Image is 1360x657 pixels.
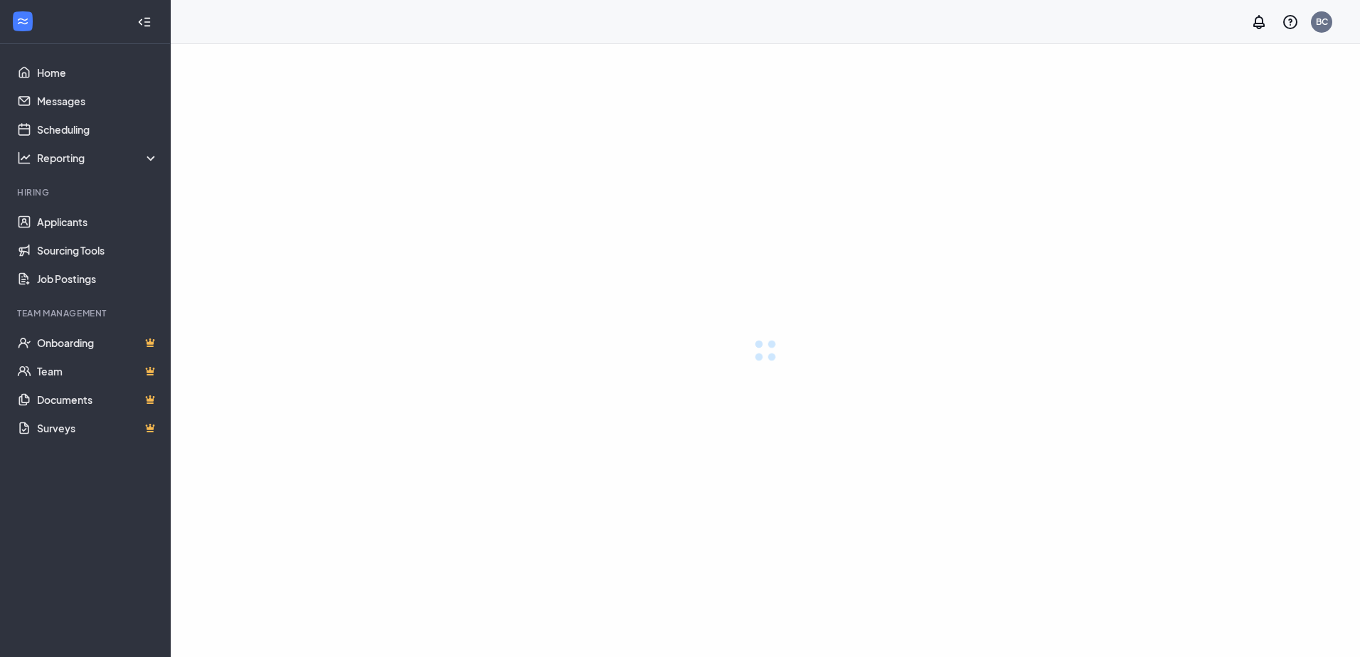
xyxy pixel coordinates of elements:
[37,385,159,414] a: DocumentsCrown
[37,115,159,144] a: Scheduling
[37,151,159,165] div: Reporting
[1316,16,1328,28] div: BC
[37,414,159,442] a: SurveysCrown
[37,357,159,385] a: TeamCrown
[37,236,159,265] a: Sourcing Tools
[37,87,159,115] a: Messages
[37,328,159,357] a: OnboardingCrown
[17,186,156,198] div: Hiring
[1282,14,1299,31] svg: QuestionInfo
[37,208,159,236] a: Applicants
[137,15,152,29] svg: Collapse
[37,265,159,293] a: Job Postings
[17,307,156,319] div: Team Management
[1250,14,1268,31] svg: Notifications
[16,14,30,28] svg: WorkstreamLogo
[17,151,31,165] svg: Analysis
[37,58,159,87] a: Home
